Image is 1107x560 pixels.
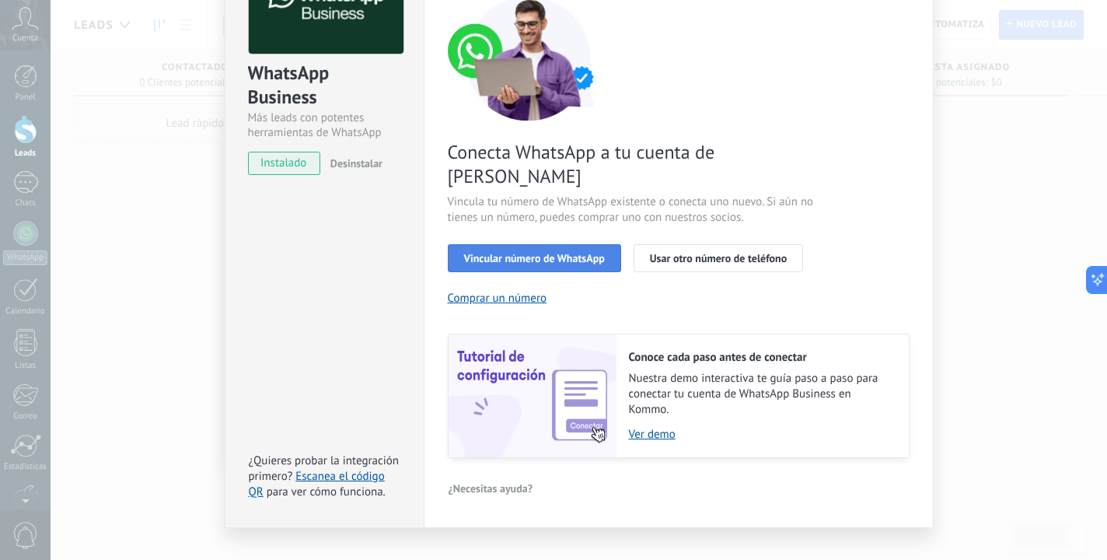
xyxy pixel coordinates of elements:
[629,350,893,365] h2: Conoce cada paso antes de conectar
[448,244,621,272] button: Vincular número de WhatsApp
[448,194,818,226] span: Vincula tu número de WhatsApp existente o conecta uno nuevo. Si aún no tienes un número, puedes c...
[464,253,605,264] span: Vincular número de WhatsApp
[249,469,385,499] a: Escanea el código QR
[248,110,401,140] div: Más leads con potentes herramientas de WhatsApp
[267,485,386,499] span: para ver cómo funciona.
[324,152,382,175] button: Desinstalar
[249,152,320,175] span: instalado
[629,371,893,418] span: Nuestra demo interactiva te guía paso a paso para conectar tu cuenta de WhatsApp Business en Kommo.
[629,427,893,442] a: Ver demo
[248,61,401,110] div: WhatsApp Business
[650,253,787,264] span: Usar otro número de teléfono
[449,483,533,494] span: ¿Necesitas ayuda?
[448,291,547,306] button: Comprar un número
[634,244,803,272] button: Usar otro número de teléfono
[448,140,818,188] span: Conecta WhatsApp a tu cuenta de [PERSON_NAME]
[448,477,534,500] button: ¿Necesitas ayuda?
[249,453,400,484] span: ¿Quieres probar la integración primero?
[330,156,382,170] span: Desinstalar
